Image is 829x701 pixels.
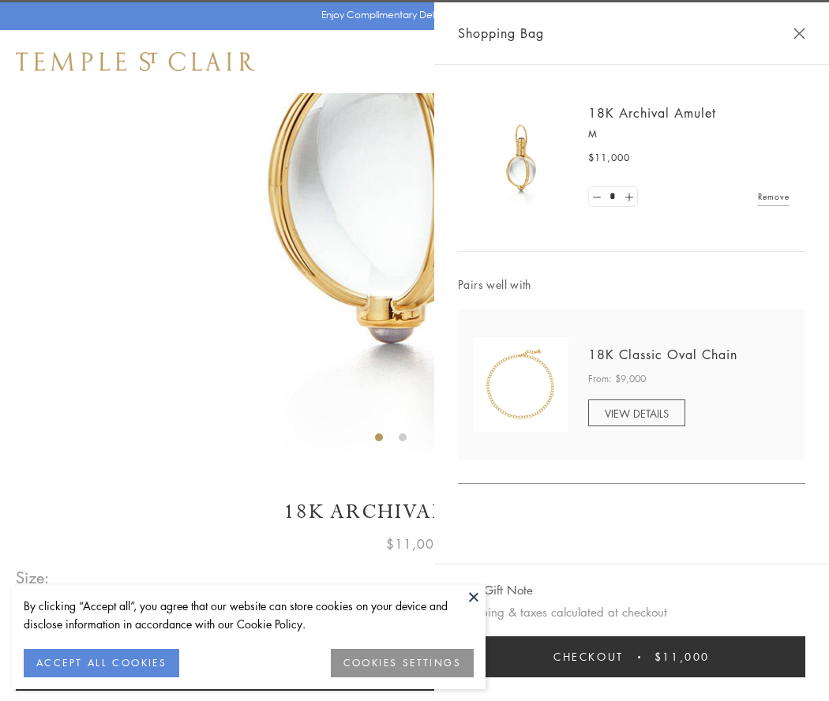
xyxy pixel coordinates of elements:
[321,7,501,23] p: Enjoy Complimentary Delivery & Returns
[331,649,474,677] button: COOKIES SETTINGS
[386,534,443,554] span: $11,000
[458,276,805,294] span: Pairs well with
[458,23,544,43] span: Shopping Bag
[16,52,254,71] img: Temple St. Clair
[458,602,805,622] p: Shipping & taxes calculated at checkout
[605,406,669,421] span: VIEW DETAILS
[553,648,624,665] span: Checkout
[793,28,805,39] button: Close Shopping Bag
[474,337,568,432] img: N88865-OV18
[588,150,630,166] span: $11,000
[24,597,474,633] div: By clicking “Accept all”, you agree that our website can store cookies on your device and disclos...
[589,187,605,207] a: Set quantity to 0
[758,188,790,205] a: Remove
[16,498,813,526] h1: 18K Archival Amulet
[588,399,685,426] a: VIEW DETAILS
[588,371,646,387] span: From: $9,000
[588,126,790,142] p: M
[458,580,533,600] button: Add Gift Note
[474,111,568,205] img: 18K Archival Amulet
[655,648,710,665] span: $11,000
[24,649,179,677] button: ACCEPT ALL COOKIES
[621,187,636,207] a: Set quantity to 2
[588,346,737,363] a: 18K Classic Oval Chain
[16,564,51,590] span: Size:
[588,104,716,122] a: 18K Archival Amulet
[458,636,805,677] button: Checkout $11,000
